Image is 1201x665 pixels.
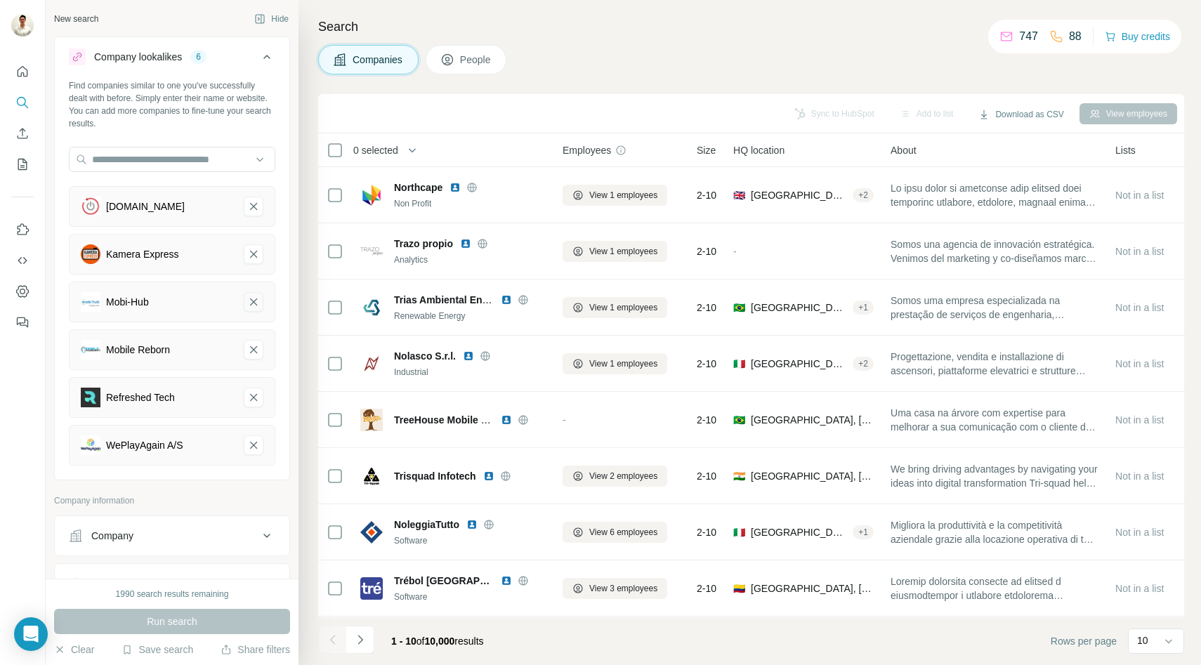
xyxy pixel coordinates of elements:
[466,519,478,530] img: LinkedIn logo
[697,143,716,157] span: Size
[1115,358,1164,369] span: Not in a list
[11,14,34,37] img: Avatar
[244,8,298,29] button: Hide
[589,582,657,595] span: View 3 employees
[11,248,34,273] button: Use Surfe API
[697,357,716,371] span: 2-10
[106,390,175,404] div: Refreshed Tech
[589,357,657,370] span: View 1 employees
[563,297,667,318] button: View 1 employees
[394,254,546,266] div: Analytics
[69,79,275,130] div: Find companies similar to one you've successfully dealt with before. Simply enter their name or w...
[697,188,716,202] span: 2-10
[55,567,289,600] button: Industry
[394,237,453,251] span: Trazo propio
[106,247,178,261] div: Kamera Express
[11,90,34,115] button: Search
[751,413,874,427] span: [GEOGRAPHIC_DATA], [GEOGRAPHIC_DATA]
[360,521,383,544] img: Logo of NoleggiaTutto
[394,574,494,588] span: Trébol [GEOGRAPHIC_DATA] SAS
[190,51,206,63] div: 6
[751,357,847,371] span: [GEOGRAPHIC_DATA], [GEOGRAPHIC_DATA], [GEOGRAPHIC_DATA]
[11,217,34,242] button: Use Surfe on LinkedIn
[11,59,34,84] button: Quick start
[360,240,383,263] img: Logo of Trazo propio
[563,522,667,543] button: View 6 employees
[733,581,745,595] span: 🇨🇴
[11,121,34,146] button: Enrich CSV
[106,438,183,452] div: WePlayAgain A/S
[460,238,471,249] img: LinkedIn logo
[563,143,611,157] span: Employees
[751,581,874,595] span: [GEOGRAPHIC_DATA], [GEOGRAPHIC_DATA]
[501,575,512,586] img: LinkedIn logo
[122,643,193,657] button: Save search
[733,357,745,371] span: 🇮🇹
[55,519,289,553] button: Company
[425,636,455,647] span: 10,000
[460,53,492,67] span: People
[394,310,546,322] div: Renewable Energy
[733,469,745,483] span: 🇮🇳
[360,353,383,375] img: Logo of Nolasco S.r.l.
[81,292,100,312] img: Mobi-Hub-logo
[563,241,667,262] button: View 1 employees
[697,469,716,483] span: 2-10
[697,581,716,595] span: 2-10
[91,577,126,591] div: Industry
[244,388,263,407] button: Refreshed Tech-remove-button
[360,296,383,319] img: Logo of Trias Ambiental Engenharia e Consultoria
[360,577,383,600] img: Logo of Trébol Colombia SAS
[394,534,546,547] div: Software
[81,244,100,264] img: Kamera Express-logo
[1115,302,1164,313] span: Not in a list
[244,340,263,360] button: Mobile Reborn-remove-button
[416,636,425,647] span: of
[563,578,667,599] button: View 3 employees
[589,470,657,482] span: View 2 employees
[891,294,1098,322] span: Somos uma empresa especializada na prestação de serviços de engenharia, consultoria e assessoria ...
[54,13,98,25] div: New search
[891,181,1098,209] span: Lo ipsu dolor si ametconse adip elitsed doei temporinc utlabore, etdolore, magnaal enimad min ven...
[94,50,182,64] div: Company lookalikes
[589,526,657,539] span: View 6 employees
[733,246,737,257] span: -
[1115,583,1164,594] span: Not in a list
[394,366,546,378] div: Industrial
[697,413,716,427] span: 2-10
[1019,28,1038,45] p: 747
[106,199,185,213] div: [DOMAIN_NAME]
[891,518,1098,546] span: Migliora la produttività e la competitività aziendale grazie alla locazione operativa di tutti i ...
[360,409,383,431] img: Logo of TreeHouse Mobile e Sustentável
[1115,414,1164,426] span: Not in a list
[969,104,1073,125] button: Download as CSV
[394,414,544,426] span: TreeHouse Mobile e Sustentável
[394,349,456,363] span: Nolasco S.r.l.
[501,294,512,305] img: LinkedIn logo
[81,340,100,360] img: Mobile Reborn-logo
[1115,246,1164,257] span: Not in a list
[394,197,546,210] div: Non Profit
[360,465,383,487] img: Logo of Trisquad Infotech
[751,469,874,483] span: [GEOGRAPHIC_DATA], [GEOGRAPHIC_DATA]
[91,529,133,543] div: Company
[853,301,874,314] div: + 1
[1115,190,1164,201] span: Not in a list
[391,636,484,647] span: results
[563,185,667,206] button: View 1 employees
[751,525,847,539] span: [GEOGRAPHIC_DATA], [GEOGRAPHIC_DATA], [GEOGRAPHIC_DATA]
[1115,527,1164,538] span: Not in a list
[244,197,263,216] button: buybackboss.com-remove-button
[891,237,1098,265] span: Somos una agencia de innovación estratégica. Venimos del marketing y co-diseñamos marcas con rele...
[244,292,263,312] button: Mobi-Hub-remove-button
[853,526,874,539] div: + 1
[891,406,1098,434] span: Uma casa na árvore com expertise para melhorar a sua comunicação com o cliente de forma sustentáv...
[697,301,716,315] span: 2-10
[853,357,874,370] div: + 2
[483,470,494,482] img: LinkedIn logo
[563,353,667,374] button: View 1 employees
[463,350,474,362] img: LinkedIn logo
[81,388,100,407] img: Refreshed Tech-logo
[1115,470,1164,482] span: Not in a list
[751,301,847,315] span: [GEOGRAPHIC_DATA], [GEOGRAPHIC_DATA]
